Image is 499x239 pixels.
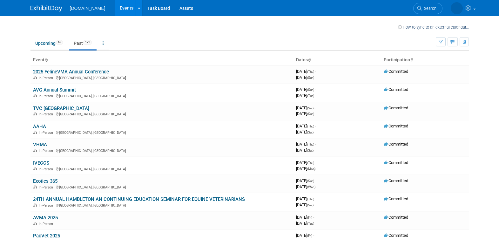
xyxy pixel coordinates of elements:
a: Sort by Participation Type [410,57,413,62]
a: IVECCS [33,160,49,166]
th: Dates [293,55,381,65]
span: - [315,160,316,165]
span: (Sat) [307,203,314,207]
span: - [313,233,314,238]
span: (Tue) [307,222,314,225]
th: Participation [381,55,469,65]
span: (Wed) [307,185,315,189]
a: Sort by Start Date [308,57,311,62]
span: (Thu) [307,143,314,146]
span: [DATE] [296,166,315,171]
span: Committed [384,87,408,92]
span: [DATE] [296,221,314,226]
span: In-Person [39,149,55,153]
span: Committed [384,69,408,74]
a: 24TH ANNUAL HAMBLETONIAN CONTINUING EDUCATION SEMINAR FOR EQUINE VETERINARIANS [33,196,245,202]
span: [DATE] [296,93,314,98]
span: (Thu) [307,197,314,201]
img: In-Person Event [33,203,37,207]
span: Committed [384,160,408,165]
span: [DATE] [296,124,316,128]
span: In-Person [39,167,55,171]
span: (Sat) [307,149,314,152]
img: ExhibitDay [30,5,62,12]
span: In-Person [39,94,55,98]
span: Committed [384,178,408,183]
div: [GEOGRAPHIC_DATA], [GEOGRAPHIC_DATA] [33,148,291,153]
a: 2025 FelineVMA Annual Conference [33,69,109,75]
span: Committed [384,215,408,220]
img: Taimir Loyola [451,2,463,14]
span: [DATE] [296,106,315,110]
a: AAHA [33,124,46,129]
span: - [315,87,316,92]
span: In-Person [39,131,55,135]
img: In-Person Event [33,149,37,152]
span: In-Person [39,185,55,189]
span: - [313,215,314,220]
a: AVMA 2025 [33,215,58,221]
span: 16 [56,40,63,45]
img: In-Person Event [33,94,37,97]
a: Exotics 365 [33,178,57,184]
span: (Sun) [307,88,314,92]
span: - [315,178,316,183]
span: [DATE] [296,130,314,134]
img: In-Person Event [33,222,37,225]
img: In-Person Event [33,131,37,134]
span: (Thu) [307,125,314,128]
span: (Sat) [307,131,314,134]
span: [DATE] [296,111,314,116]
span: [DATE] [296,69,316,74]
span: (Fri) [307,216,312,219]
span: [DOMAIN_NAME] [70,6,105,11]
div: [GEOGRAPHIC_DATA], [GEOGRAPHIC_DATA] [33,202,291,208]
span: [DATE] [296,202,314,207]
a: AVG Annual Summit [33,87,76,93]
a: Sort by Event Name [44,57,48,62]
div: [GEOGRAPHIC_DATA], [GEOGRAPHIC_DATA] [33,130,291,135]
span: In-Person [39,112,55,116]
span: - [315,124,316,128]
span: Committed [384,124,408,128]
div: [GEOGRAPHIC_DATA], [GEOGRAPHIC_DATA] [33,75,291,80]
span: In-Person [39,222,55,226]
a: Upcoming16 [30,37,68,49]
img: In-Person Event [33,185,37,188]
a: PacVet 2025 [33,233,60,239]
span: [DATE] [296,184,315,189]
span: - [315,142,316,147]
span: Committed [384,142,408,147]
span: (Thu) [307,70,314,73]
div: [GEOGRAPHIC_DATA], [GEOGRAPHIC_DATA] [33,184,291,189]
span: [DATE] [296,75,314,80]
div: [GEOGRAPHIC_DATA], [GEOGRAPHIC_DATA] [33,111,291,116]
span: (Tue) [307,94,314,98]
span: - [314,106,315,110]
span: 121 [83,40,92,45]
span: [DATE] [296,160,316,165]
span: - [315,196,316,201]
span: [DATE] [296,178,316,183]
span: (Mon) [307,167,315,171]
span: (Sun) [307,76,314,79]
span: In-Person [39,76,55,80]
div: [GEOGRAPHIC_DATA], [GEOGRAPHIC_DATA] [33,93,291,98]
a: Search [413,3,442,14]
img: In-Person Event [33,112,37,115]
span: (Sat) [307,106,314,110]
span: Committed [384,233,408,238]
a: TVC [GEOGRAPHIC_DATA] [33,106,89,111]
img: In-Person Event [33,76,37,79]
span: (Sun) [307,179,314,183]
th: Event [30,55,293,65]
span: [DATE] [296,87,316,92]
span: [DATE] [296,215,314,220]
img: In-Person Event [33,167,37,170]
a: How to sync to an external calendar... [398,25,469,30]
a: Past121 [69,37,97,49]
span: Committed [384,196,408,201]
span: (Thu) [307,161,314,165]
span: [DATE] [296,148,314,153]
span: (Fri) [307,234,312,237]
